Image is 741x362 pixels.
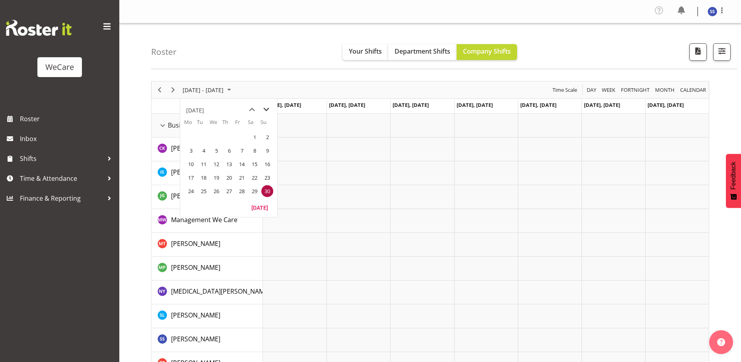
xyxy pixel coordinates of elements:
[171,168,220,176] span: [PERSON_NAME]
[152,281,263,304] td: Nikita Yates resource
[45,61,74,73] div: WeCare
[198,185,210,197] span: Tuesday, June 25, 2024
[210,172,222,184] span: Wednesday, June 19, 2024
[261,118,273,130] th: Su
[236,145,248,157] span: Friday, June 7, 2024
[236,158,248,170] span: Friday, June 14, 2024
[551,85,579,95] button: Time Scale
[223,158,235,170] span: Thursday, June 13, 2024
[152,304,263,328] td: Sarah Lamont resource
[186,103,204,118] div: title
[171,191,220,201] a: [PERSON_NAME]
[388,44,457,60] button: Department Shifts
[171,192,220,200] span: [PERSON_NAME]
[168,85,179,95] button: Next
[620,85,651,95] button: Fortnight
[708,7,717,16] img: savita-savita11083.jpg
[248,118,261,130] th: Sa
[152,137,263,161] td: Chloe Kim resource
[601,85,616,95] span: Week
[171,215,237,224] span: Management We Care
[246,202,273,213] button: Today
[153,81,166,98] div: Previous
[151,47,177,56] h4: Roster
[552,85,578,95] span: Time Scale
[726,154,741,208] button: Feedback - Show survey
[223,185,235,197] span: Thursday, June 27, 2024
[198,158,210,170] span: Tuesday, June 11, 2024
[198,145,210,157] span: Tuesday, June 4, 2024
[236,172,248,184] span: Friday, June 21, 2024
[20,172,103,184] span: Time & Attendance
[154,85,165,95] button: Previous
[198,172,210,184] span: Tuesday, June 18, 2024
[457,44,517,60] button: Company Shifts
[20,192,103,204] span: Finance & Reporting
[261,172,273,184] span: Sunday, June 23, 2024
[152,161,263,185] td: Isabel Simcox resource
[152,328,263,352] td: Savita Savita resource
[349,47,382,56] span: Your Shifts
[210,118,222,130] th: We
[236,185,248,197] span: Friday, June 28, 2024
[463,47,511,56] span: Company Shifts
[185,158,197,170] span: Monday, June 10, 2024
[171,334,220,344] a: [PERSON_NAME]
[393,101,429,108] span: [DATE], [DATE]
[223,172,235,184] span: Thursday, June 20, 2024
[185,185,197,197] span: Monday, June 24, 2024
[584,101,620,108] span: [DATE], [DATE]
[679,85,708,95] button: Month
[259,103,273,117] button: next month
[184,118,197,130] th: Mo
[171,263,220,272] a: [PERSON_NAME]
[329,101,365,108] span: [DATE], [DATE]
[171,239,220,248] a: [PERSON_NAME]
[245,103,259,117] button: previous month
[265,101,301,108] span: [DATE], [DATE]
[249,145,261,157] span: Saturday, June 8, 2024
[181,85,235,95] button: June 24 - 30, 2024
[261,145,273,157] span: Sunday, June 9, 2024
[249,158,261,170] span: Saturday, June 15, 2024
[152,209,263,233] td: Management We Care resource
[210,158,222,170] span: Wednesday, June 12, 2024
[223,145,235,157] span: Thursday, June 6, 2024
[171,310,220,320] a: [PERSON_NAME]
[182,85,224,95] span: [DATE] - [DATE]
[222,118,235,130] th: Th
[457,101,493,108] span: [DATE], [DATE]
[689,43,707,61] button: Download a PDF of the roster according to the set date range.
[261,158,273,170] span: Sunday, June 16, 2024
[6,20,72,36] img: Rosterit website logo
[185,172,197,184] span: Monday, June 17, 2024
[171,239,220,248] span: [PERSON_NAME]
[648,101,684,108] span: [DATE], [DATE]
[166,81,180,98] div: Next
[261,184,273,198] td: Sunday, June 30, 2024
[152,185,263,209] td: Janine Grundler resource
[171,143,220,153] a: [PERSON_NAME]
[679,85,707,95] span: calendar
[171,263,220,272] span: [PERSON_NAME]
[152,233,263,257] td: Michelle Thomas resource
[152,257,263,281] td: Millie Pumphrey resource
[152,114,263,137] td: Business Support Office resource
[713,43,731,61] button: Filter Shifts
[210,145,222,157] span: Wednesday, June 5, 2024
[585,85,598,95] button: Timeline Day
[20,153,103,165] span: Shifts
[235,118,248,130] th: Fr
[171,287,270,296] span: [MEDICAL_DATA][PERSON_NAME]
[520,101,556,108] span: [DATE], [DATE]
[171,167,220,177] a: [PERSON_NAME]
[730,162,737,190] span: Feedback
[654,85,676,95] button: Timeline Month
[395,47,450,56] span: Department Shifts
[210,185,222,197] span: Wednesday, June 26, 2024
[261,185,273,197] span: Sunday, June 30, 2024
[586,85,597,95] span: Day
[20,113,115,125] span: Roster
